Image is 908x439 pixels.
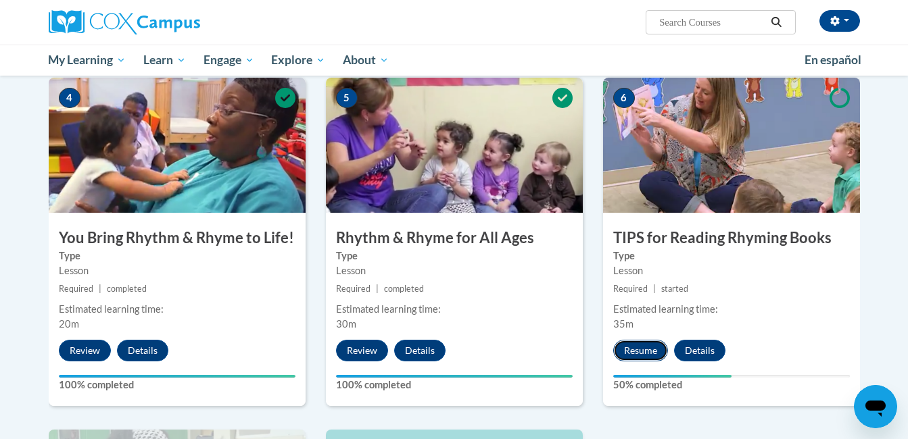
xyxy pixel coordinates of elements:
[326,228,583,249] h3: Rhythm & Rhyme for All Ages
[40,45,135,76] a: My Learning
[653,284,656,294] span: |
[613,375,732,378] div: Your progress
[613,302,850,317] div: Estimated learning time:
[613,284,648,294] span: Required
[336,375,573,378] div: Your progress
[59,88,80,108] span: 4
[376,284,379,294] span: |
[59,302,295,317] div: Estimated learning time:
[59,249,295,263] label: Type
[59,318,79,330] span: 20m
[49,10,306,34] a: Cox Campus
[49,78,306,213] img: Course Image
[59,375,295,378] div: Your progress
[661,284,688,294] span: started
[59,263,295,278] div: Lesson
[336,318,356,330] span: 30m
[334,45,398,76] a: About
[49,10,200,34] img: Cox Campus
[343,52,389,68] span: About
[143,52,186,68] span: Learn
[49,228,306,249] h3: You Bring Rhythm & Rhyme to Life!
[805,53,861,67] span: En español
[819,10,860,32] button: Account Settings
[117,340,168,361] button: Details
[271,52,325,68] span: Explore
[326,78,583,213] img: Course Image
[336,378,573,392] label: 100% completed
[336,88,358,108] span: 5
[613,263,850,278] div: Lesson
[59,378,295,392] label: 100% completed
[336,340,388,361] button: Review
[613,340,668,361] button: Resume
[48,52,126,68] span: My Learning
[613,249,850,263] label: Type
[613,318,634,330] span: 35m
[394,340,446,361] button: Details
[603,78,860,213] img: Course Image
[854,385,897,428] iframe: Button to launch messaging window
[336,302,573,317] div: Estimated learning time:
[107,284,147,294] span: completed
[613,378,850,392] label: 50% completed
[59,340,111,361] button: Review
[204,52,254,68] span: Engage
[336,263,573,278] div: Lesson
[135,45,195,76] a: Learn
[613,88,635,108] span: 6
[336,249,573,263] label: Type
[796,46,870,74] a: En español
[674,340,725,361] button: Details
[336,284,371,294] span: Required
[59,284,93,294] span: Required
[28,45,880,76] div: Main menu
[262,45,334,76] a: Explore
[384,284,424,294] span: completed
[195,45,263,76] a: Engage
[99,284,101,294] span: |
[603,228,860,249] h3: TIPS for Reading Rhyming Books
[766,14,786,30] button: Search
[658,14,766,30] input: Search Courses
